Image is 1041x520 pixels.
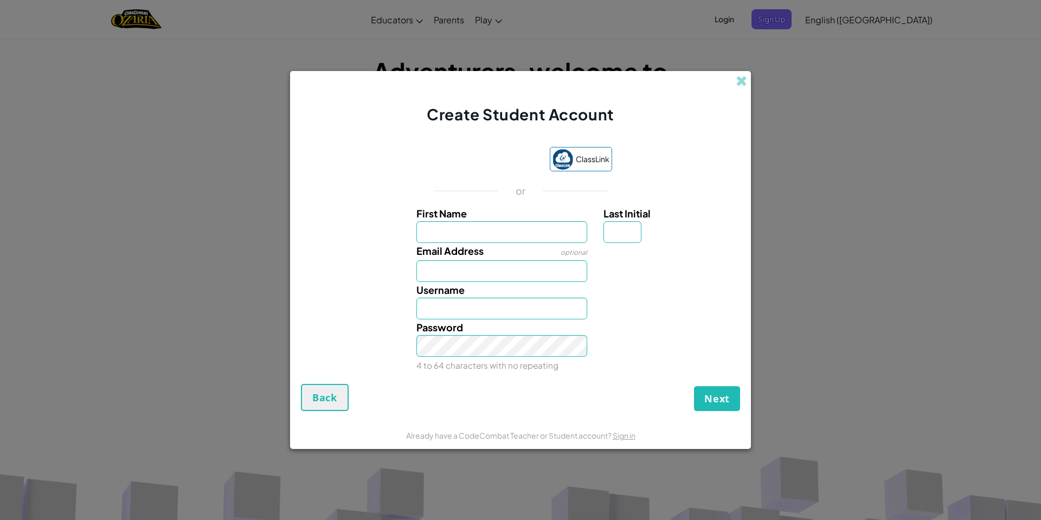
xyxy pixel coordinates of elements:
[416,284,465,296] span: Username
[301,384,349,411] button: Back
[406,431,613,440] span: Already have a CodeCombat Teacher or Student account?
[416,360,558,370] small: 4 to 64 characters with no repeating
[704,392,730,405] span: Next
[312,391,337,404] span: Back
[613,431,635,440] a: Sign in
[694,386,740,411] button: Next
[423,149,544,172] iframe: Sign in with Google Button
[516,184,526,197] p: or
[561,248,587,256] span: optional
[416,321,463,333] span: Password
[416,207,467,220] span: First Name
[576,151,609,167] span: ClassLink
[603,207,651,220] span: Last Initial
[552,149,573,170] img: classlink-logo-small.png
[416,245,484,257] span: Email Address
[427,105,614,124] span: Create Student Account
